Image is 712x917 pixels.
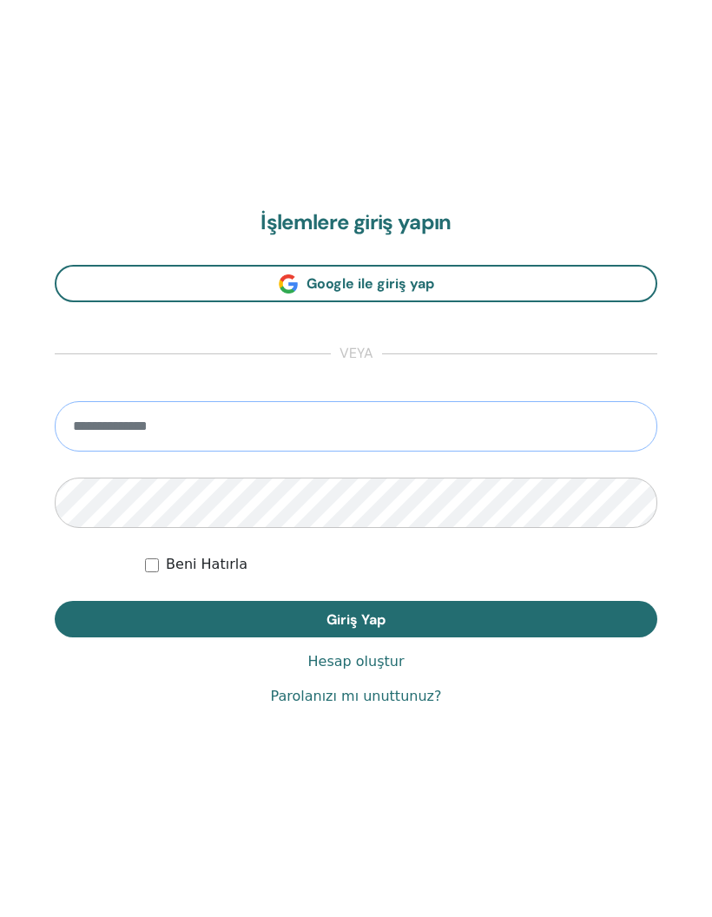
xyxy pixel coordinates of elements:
font: Beni Hatırla [166,556,247,572]
a: Hesap oluştur [308,651,405,672]
a: Google ile giriş yap [55,265,657,302]
button: Giriş Yap [55,601,657,637]
font: Parolanızı mı unuttunuz? [271,688,442,704]
font: Google ile giriş yap [307,274,434,293]
font: Hesap oluştur [308,653,405,670]
a: Parolanızı mı unuttunuz? [271,686,442,707]
div: Beni süresiz olarak veya manuel olarak çıkış yapana kadar kimlik doğrulamalı tut [145,554,657,575]
font: Giriş Yap [326,610,386,629]
font: veya [340,344,373,362]
font: İşlemlere giriş yapın [260,208,452,235]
